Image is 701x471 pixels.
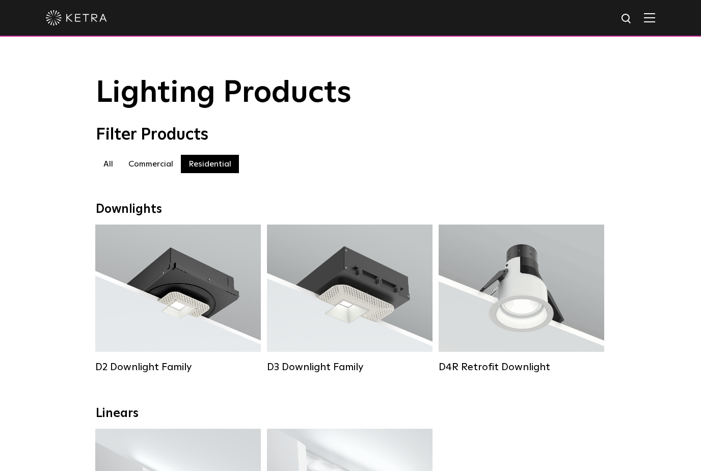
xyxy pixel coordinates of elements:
img: ketra-logo-2019-white [46,10,107,25]
div: Filter Products [96,125,605,145]
img: search icon [621,13,633,25]
a: D4R Retrofit Downlight Lumen Output:800Colors:White / BlackBeam Angles:15° / 25° / 40° / 60°Watta... [439,225,604,372]
a: D2 Downlight Family Lumen Output:1200Colors:White / Black / Gloss Black / Silver / Bronze / Silve... [95,225,261,372]
div: D3 Downlight Family [267,361,433,373]
div: Linears [96,406,605,421]
div: D4R Retrofit Downlight [439,361,604,373]
img: Hamburger%20Nav.svg [644,13,655,22]
div: D2 Downlight Family [95,361,261,373]
div: Downlights [96,202,605,217]
label: All [96,155,121,173]
label: Residential [181,155,239,173]
span: Lighting Products [96,78,352,108]
a: D3 Downlight Family Lumen Output:700 / 900 / 1100Colors:White / Black / Silver / Bronze / Paintab... [267,225,433,372]
label: Commercial [121,155,181,173]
